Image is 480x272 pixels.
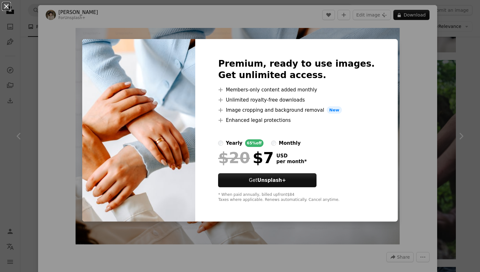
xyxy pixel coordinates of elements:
[276,159,307,164] span: per month *
[218,58,375,81] h2: Premium, ready to use images. Get unlimited access.
[218,149,250,166] span: $20
[218,149,274,166] div: $7
[276,153,307,159] span: USD
[279,139,301,147] div: monthly
[82,39,195,222] img: premium_photo-1679429320974-ab1de58bcad9
[226,139,242,147] div: yearly
[245,139,264,147] div: 65% off
[327,106,342,114] span: New
[271,141,276,146] input: monthly
[218,141,223,146] input: yearly65%off
[218,96,375,104] li: Unlimited royalty-free downloads
[218,192,375,202] div: * When paid annually, billed upfront $84 Taxes where applicable. Renews automatically. Cancel any...
[218,86,375,94] li: Members-only content added monthly
[218,173,317,187] button: GetUnsplash+
[218,106,375,114] li: Image cropping and background removal
[257,177,286,183] strong: Unsplash+
[218,116,375,124] li: Enhanced legal protections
